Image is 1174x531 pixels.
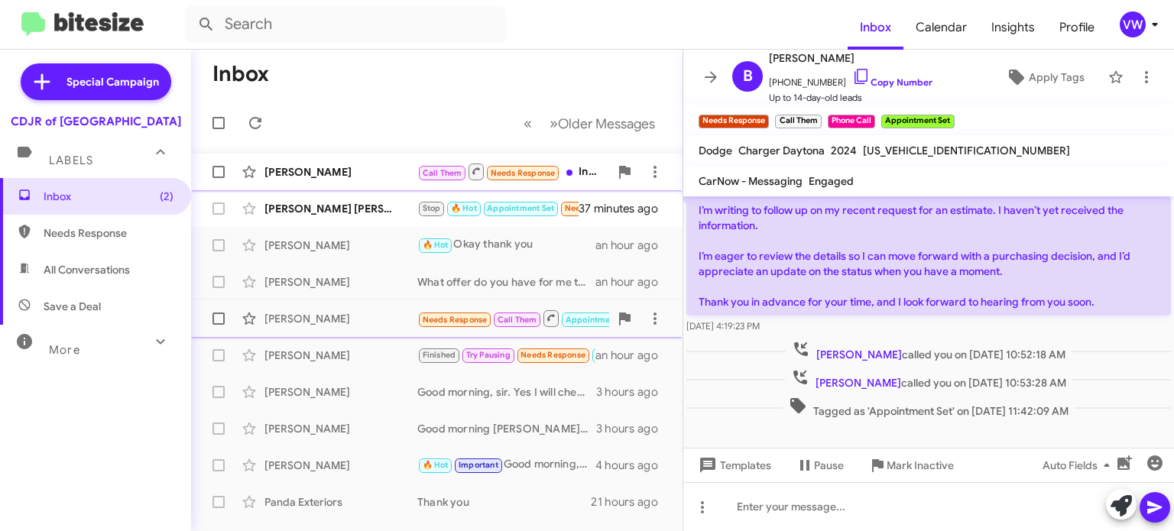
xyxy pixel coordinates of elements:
span: Needs Response [491,168,556,178]
div: What offer do you have for me this day? [417,274,595,290]
a: Inbox [848,5,903,50]
div: Panda Exteriors [264,494,417,510]
a: Insights [979,5,1047,50]
div: [PERSON_NAME] [264,164,417,180]
span: Pause [814,452,844,479]
a: Copy Number [852,76,932,88]
span: Up to 14-day-old leads [769,90,932,105]
p: I’m writing to follow up on my recent request for an estimate. I haven’t yet received the informa... [686,196,1171,316]
button: Mark Inactive [856,452,966,479]
button: Apply Tags [988,63,1101,91]
div: Inbound Call [417,309,609,328]
span: Needs Response [423,315,488,325]
input: Search [185,6,506,43]
span: [PERSON_NAME] [769,49,932,67]
button: Templates [683,452,783,479]
span: Needs Response [44,225,174,241]
a: Calendar [903,5,979,50]
span: Older Messages [558,115,655,132]
div: vw [1120,11,1146,37]
span: 2024 [831,144,857,157]
span: Charger Daytona [738,144,825,157]
div: [PERSON_NAME] [264,421,417,436]
span: [PERSON_NAME] [816,376,901,390]
div: Good morning, [PERSON_NAME]. We have a huge inventory of Ram 2500 trucks. We have some with the 8... [417,456,595,474]
div: 3 hours ago [596,384,670,400]
a: Special Campaign [21,63,171,100]
span: Needs Response [565,203,630,213]
div: [PERSON_NAME] [264,458,417,473]
span: Save a Deal [44,299,101,314]
div: 3 hours ago [596,421,670,436]
div: an hour ago [595,274,670,290]
div: Inbound Call [417,162,609,181]
div: 37 minutes ago [579,201,670,216]
small: Call Them [775,115,821,128]
span: 🔥 Hot [451,203,477,213]
div: [PERSON_NAME] [PERSON_NAME] [264,201,417,216]
span: Mark Inactive [887,452,954,479]
small: Appointment Set [881,115,954,128]
button: Pause [783,452,856,479]
span: called you on [DATE] 10:53:28 AM [785,368,1072,390]
span: All Conversations [44,262,130,277]
div: an hour ago [595,238,670,253]
span: Finished [423,350,456,360]
div: 4 hours ago [595,458,670,473]
span: Appointment Set [566,315,633,325]
span: 🔥 Hot [423,240,449,250]
span: [US_VEHICLE_IDENTIFICATION_NUMBER] [863,144,1070,157]
div: [PERSON_NAME] [264,311,417,326]
div: [PERSON_NAME] [264,238,417,253]
span: Auto Fields [1043,452,1116,479]
div: 21 hours ago [591,494,670,510]
span: » [550,114,558,133]
span: [PHONE_NUMBER] [769,67,932,90]
div: CDJR of [GEOGRAPHIC_DATA] [11,114,181,129]
span: Call Them [423,168,462,178]
span: Inbox [44,189,174,204]
div: Ok 💪🏽 [417,199,579,217]
span: Special Campaign [66,74,159,89]
div: an hour ago [595,348,670,363]
span: Appointment Set [487,203,554,213]
span: called you on [DATE] 10:52:18 AM [786,340,1072,362]
span: Templates [696,452,771,479]
div: [PERSON_NAME] [264,274,417,290]
button: vw [1107,11,1157,37]
small: Phone Call [828,115,875,128]
button: Previous [514,108,541,139]
span: Engaged [809,174,854,188]
div: Good morning, sir. Yes I will check on that for you. Give me a few, and you will be hearing from ... [417,384,596,400]
div: [PERSON_NAME] [264,384,417,400]
span: (2) [160,189,174,204]
div: Good morning [PERSON_NAME]. Thank you for your inquiry. I will be getting that information over t... [417,421,596,436]
span: Call Them [498,315,537,325]
span: CarNow - Messaging [699,174,803,188]
span: More [49,343,80,357]
span: « [524,114,532,133]
span: Needs Response [521,350,585,360]
span: Labels [49,154,93,167]
div: [PERSON_NAME] [264,348,417,363]
span: Tagged as 'Appointment Set' on [DATE] 11:42:09 AM [783,397,1075,419]
h1: Inbox [212,62,269,86]
span: Dodge [699,144,732,157]
small: Needs Response [699,115,769,128]
div: I got to get ready to take my wife to [MEDICAL_DATA], will see you later!!! [417,346,595,364]
span: Important [459,460,498,470]
span: [PERSON_NAME] [816,348,902,361]
span: B [743,64,753,89]
span: Apply Tags [1029,63,1085,91]
div: Okay thank you [417,236,595,254]
button: Auto Fields [1030,452,1128,479]
span: Stop [423,203,441,213]
nav: Page navigation example [515,108,664,139]
span: [DATE] 4:19:23 PM [686,320,760,332]
div: Thank you [417,494,591,510]
a: Profile [1047,5,1107,50]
